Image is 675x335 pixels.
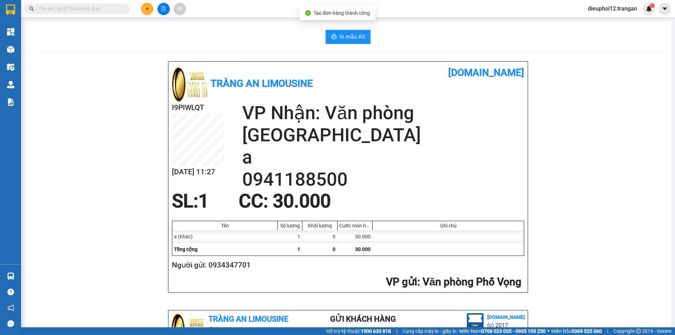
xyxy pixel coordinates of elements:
span: Tạo đơn hàng thành công [314,10,370,16]
span: question-circle [7,289,14,295]
div: 0 [302,230,337,243]
button: printerIn mẫu A5 [326,30,371,44]
div: CC : 30.000 [234,191,335,212]
span: dieuphoi12.trangan [582,4,643,13]
b: [DOMAIN_NAME] [487,314,525,320]
span: 1 [651,3,653,8]
h2: 0941188500 [242,168,524,191]
button: caret-down [658,3,671,15]
span: SL: [172,190,198,212]
h2: a [242,146,524,168]
span: printer [331,34,337,40]
span: Cung cấp máy in - giấy in: [403,327,457,335]
input: Tìm tên, số ĐT hoặc mã đơn [39,5,122,13]
b: Tràng An Limousine [211,78,313,89]
li: (c) 2017 [487,321,525,330]
span: 1 [297,246,300,252]
div: Tên [174,223,276,228]
strong: 1900 633 818 [361,328,391,334]
span: 1 [198,190,209,212]
span: search [29,6,34,11]
b: Tràng An Limousine [208,315,288,323]
img: warehouse-icon [7,46,14,53]
h2: Người gửi: 0934347701 [172,259,521,271]
span: Miền Bắc [551,327,602,335]
span: Tổng cộng [174,246,198,252]
span: | [607,327,608,335]
b: [DOMAIN_NAME] [448,67,524,78]
img: warehouse-icon [7,63,14,71]
span: In mẫu A5 [340,32,365,41]
div: Số lượng [279,223,300,228]
div: Cước món hàng [339,223,371,228]
h2: I9PIWLQT [172,102,225,114]
h2: : Văn phòng Phố Vọng [172,275,521,289]
button: aim [174,3,186,15]
sup: 1 [650,3,655,8]
button: file-add [157,3,170,15]
span: plus [145,6,150,11]
span: message [7,320,14,327]
span: 0 [333,246,335,252]
strong: 0369 525 060 [572,328,602,334]
span: VP gửi [386,276,417,288]
div: 30.000 [337,230,373,243]
span: Miền Nam [459,327,546,335]
span: aim [177,6,182,11]
strong: 0708 023 035 - 0935 103 250 [481,328,546,334]
img: dashboard-icon [7,28,14,36]
div: a (Khác) [172,230,278,243]
h2: VP Nhận: Văn phòng [GEOGRAPHIC_DATA] [242,102,524,146]
img: warehouse-icon [7,81,14,88]
span: file-add [161,6,166,11]
span: Hỗ trợ kỹ thuật: [326,327,391,335]
img: icon-new-feature [646,6,652,12]
img: warehouse-icon [7,272,14,280]
h2: [DATE] 11:27 [172,166,225,178]
span: copyright [636,329,641,334]
span: caret-down [662,6,668,12]
div: 1 [278,230,302,243]
div: Khối lượng [304,223,335,228]
div: Ghi chú [374,223,522,228]
span: notification [7,304,14,311]
img: logo.jpg [467,313,484,330]
span: ⚪️ [547,330,549,333]
b: Gửi khách hàng [330,315,396,323]
img: solution-icon [7,98,14,106]
span: check-circle [305,10,311,16]
button: plus [141,3,153,15]
span: environment [208,327,214,333]
span: | [396,327,397,335]
span: 30.000 [355,246,371,252]
img: logo.jpg [172,67,207,102]
img: logo-vxr [6,5,15,15]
